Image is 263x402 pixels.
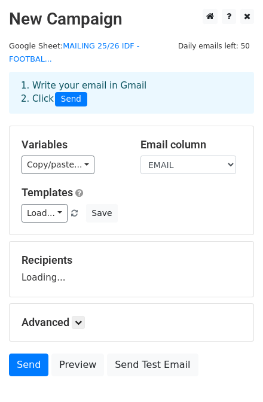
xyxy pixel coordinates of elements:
h5: Email column [140,138,241,151]
a: Copy/paste... [22,156,94,174]
a: Send [9,354,48,376]
a: Load... [22,204,68,223]
small: Google Sheet: [9,41,139,64]
a: Daily emails left: 50 [174,41,254,50]
a: MAILING 25/26 IDF - FOOTBAL... [9,41,139,64]
button: Save [86,204,117,223]
h5: Recipients [22,254,241,267]
div: Loading... [22,254,241,285]
div: 1. Write your email in Gmail 2. Click [12,79,251,106]
h5: Variables [22,138,123,151]
a: Templates [22,186,73,199]
a: Preview [51,354,104,376]
a: Send Test Email [107,354,198,376]
h5: Advanced [22,316,241,329]
h2: New Campaign [9,9,254,29]
span: Send [55,92,87,106]
span: Daily emails left: 50 [174,39,254,53]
